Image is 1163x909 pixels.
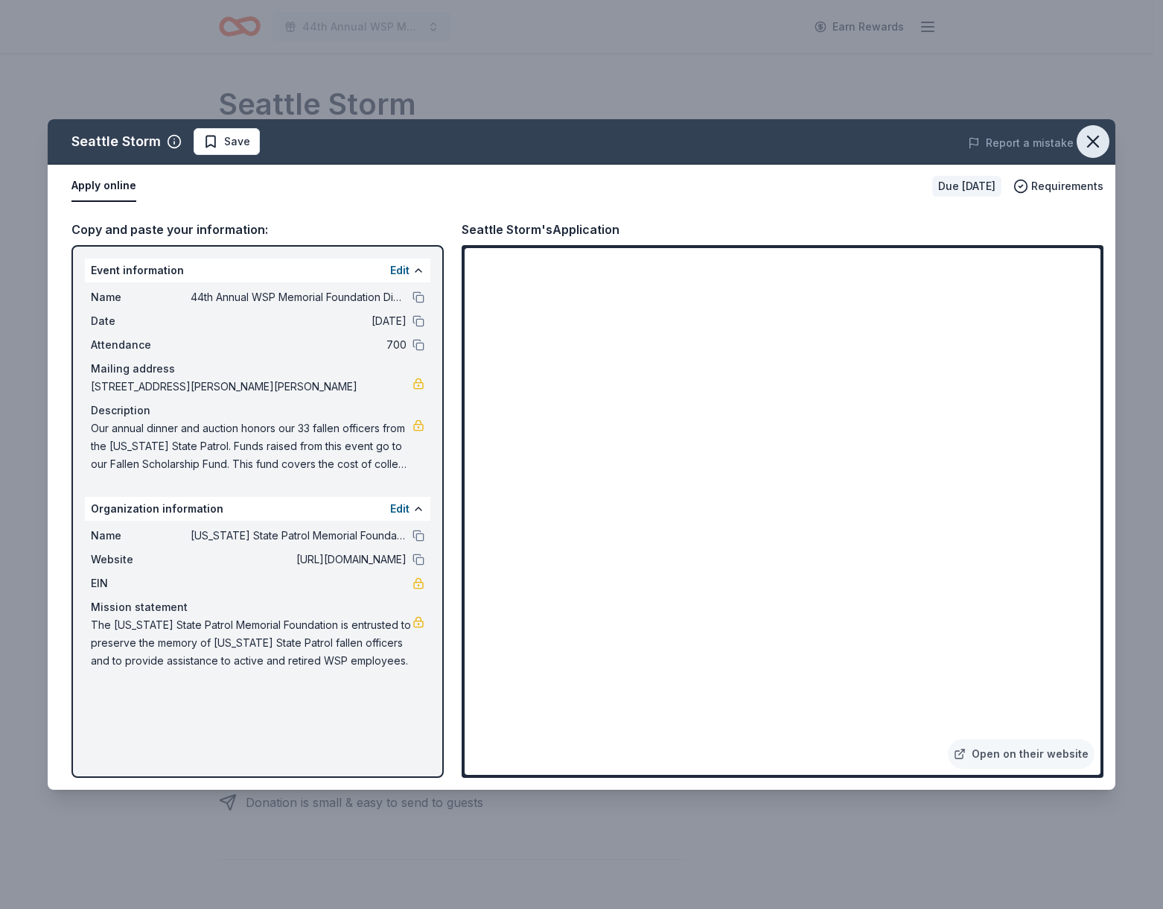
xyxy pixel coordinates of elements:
div: Event information [85,259,430,282]
span: 44th Annual WSP Memorial Foundation Dinner & Auction [191,288,407,306]
span: Date [91,312,191,330]
div: Seattle Storm [71,130,161,153]
div: Seattle Storm's Application [462,220,619,239]
div: Due [DATE] [932,176,1001,197]
div: Organization information [85,497,430,521]
span: EIN [91,574,191,592]
div: Mailing address [91,360,424,378]
span: Save [224,133,250,151]
span: [DATE] [191,312,407,330]
span: Our annual dinner and auction honors our 33 fallen officers from the [US_STATE] State Patrol. Fun... [91,419,412,473]
span: 700 [191,336,407,354]
span: Name [91,527,191,545]
div: Copy and paste your information: [71,220,444,239]
div: Mission statement [91,598,424,616]
span: Website [91,551,191,568]
a: Open on their website [948,739,1095,769]
button: Save [194,128,260,155]
button: Edit [390,500,410,518]
span: The [US_STATE] State Patrol Memorial Foundation is entrusted to preserve the memory of [US_STATE]... [91,616,412,670]
span: Requirements [1031,177,1103,195]
button: Apply online [71,171,136,202]
span: Attendance [91,336,191,354]
span: [URL][DOMAIN_NAME] [191,551,407,568]
span: [US_STATE] State Patrol Memorial Foundation [191,527,407,545]
span: [STREET_ADDRESS][PERSON_NAME][PERSON_NAME] [91,378,412,396]
div: Description [91,402,424,419]
button: Report a mistake [968,134,1074,152]
span: Name [91,288,191,306]
button: Edit [390,262,410,279]
button: Requirements [1013,177,1103,195]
